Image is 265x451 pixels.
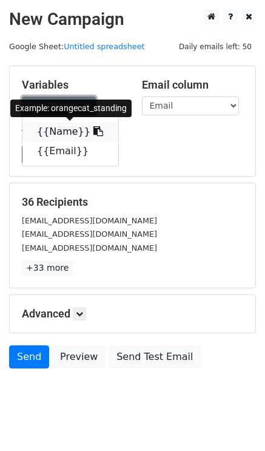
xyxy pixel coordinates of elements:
[22,229,157,239] small: [EMAIL_ADDRESS][DOMAIN_NAME]
[175,42,256,51] a: Daily emails left: 50
[64,42,144,51] a: Untitled spreadsheet
[22,122,118,141] a: {{Name}}
[175,40,256,53] span: Daily emails left: 50
[9,42,145,51] small: Google Sheet:
[22,141,118,161] a: {{Email}}
[9,345,49,368] a: Send
[9,9,256,30] h2: New Campaign
[22,243,157,253] small: [EMAIL_ADDRESS][DOMAIN_NAME]
[10,100,132,117] div: Example: orangecat_standing
[52,345,106,368] a: Preview
[204,393,265,451] div: 聊天小组件
[22,195,243,209] h5: 36 Recipients
[22,78,124,92] h5: Variables
[22,216,157,225] small: [EMAIL_ADDRESS][DOMAIN_NAME]
[109,345,201,368] a: Send Test Email
[22,260,73,276] a: +33 more
[22,307,243,320] h5: Advanced
[142,78,244,92] h5: Email column
[204,393,265,451] iframe: Chat Widget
